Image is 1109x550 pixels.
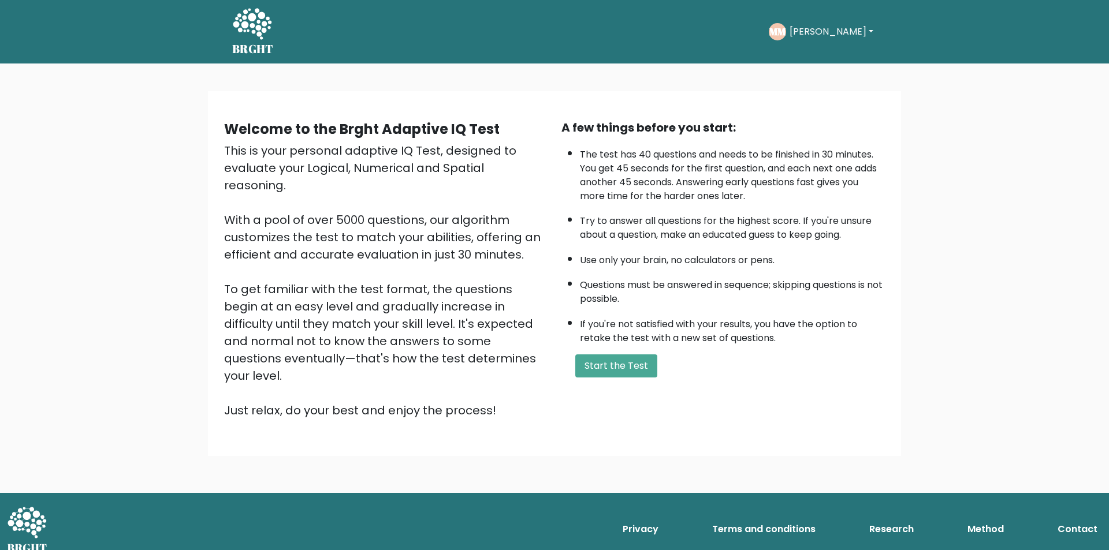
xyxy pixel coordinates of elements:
[786,24,877,39] button: [PERSON_NAME]
[232,5,274,59] a: BRGHT
[580,272,885,306] li: Questions must be answered in sequence; skipping questions is not possible.
[580,142,885,203] li: The test has 40 questions and needs to be finished in 30 minutes. You get 45 seconds for the firs...
[963,518,1008,541] a: Method
[224,142,548,419] div: This is your personal adaptive IQ Test, designed to evaluate your Logical, Numerical and Spatial ...
[1053,518,1102,541] a: Contact
[865,518,918,541] a: Research
[580,312,885,345] li: If you're not satisfied with your results, you have the option to retake the test with a new set ...
[618,518,663,541] a: Privacy
[580,208,885,242] li: Try to answer all questions for the highest score. If you're unsure about a question, make an edu...
[561,119,885,136] div: A few things before you start:
[224,119,500,139] b: Welcome to the Brght Adaptive IQ Test
[708,518,820,541] a: Terms and conditions
[575,354,657,377] button: Start the Test
[232,42,274,56] h5: BRGHT
[769,25,786,38] text: MM
[580,248,885,267] li: Use only your brain, no calculators or pens.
